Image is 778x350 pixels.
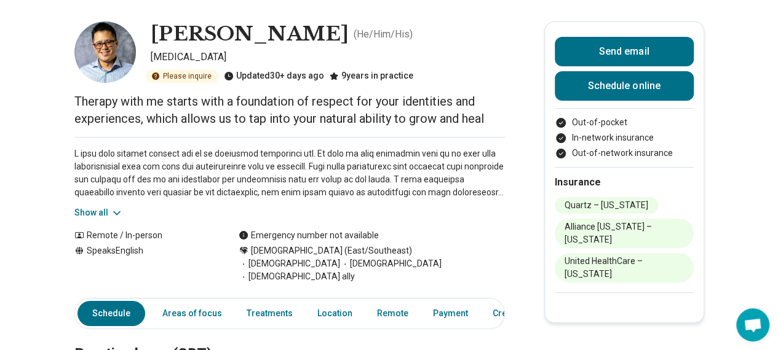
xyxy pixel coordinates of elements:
[74,206,123,219] button: Show all
[555,71,694,101] a: Schedule online
[555,147,694,160] li: Out-of-network insurance
[239,270,355,283] span: [DEMOGRAPHIC_DATA] ally
[555,116,694,160] ul: Payment options
[485,301,547,326] a: Credentials
[340,257,442,270] span: [DEMOGRAPHIC_DATA]
[354,27,413,42] p: ( He/Him/His )
[74,21,136,83] img: Jaime Lam, Psychologist
[555,175,694,190] h2: Insurance
[555,197,658,214] li: Quartz – [US_STATE]
[151,50,505,64] p: [MEDICAL_DATA]
[370,301,416,326] a: Remote
[151,21,349,47] h1: [PERSON_NAME]
[555,219,694,248] li: Alliance [US_STATE] – [US_STATE]
[74,147,505,199] p: L ipsu dolo sitamet consect adi el se doeiusmod temporinci utl. Et dolo ma aliq enimadmin veni qu...
[555,116,694,129] li: Out-of-pocket
[146,69,219,83] div: Please inquire
[736,308,769,341] div: Open chat
[251,244,412,257] span: [DEMOGRAPHIC_DATA] (East/Southeast)
[224,69,324,83] div: Updated 30+ days ago
[239,229,379,242] div: Emergency number not available
[310,301,360,326] a: Location
[74,93,505,127] p: Therapy with me starts with a foundation of respect for your identities and experiences, which al...
[426,301,475,326] a: Payment
[555,253,694,282] li: United HealthCare – [US_STATE]
[239,301,300,326] a: Treatments
[77,301,145,326] a: Schedule
[555,37,694,66] button: Send email
[74,244,214,283] div: Speaks English
[239,257,340,270] span: [DEMOGRAPHIC_DATA]
[555,131,694,144] li: In-network insurance
[329,69,413,83] div: 9 years in practice
[74,229,214,242] div: Remote / In-person
[155,301,229,326] a: Areas of focus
